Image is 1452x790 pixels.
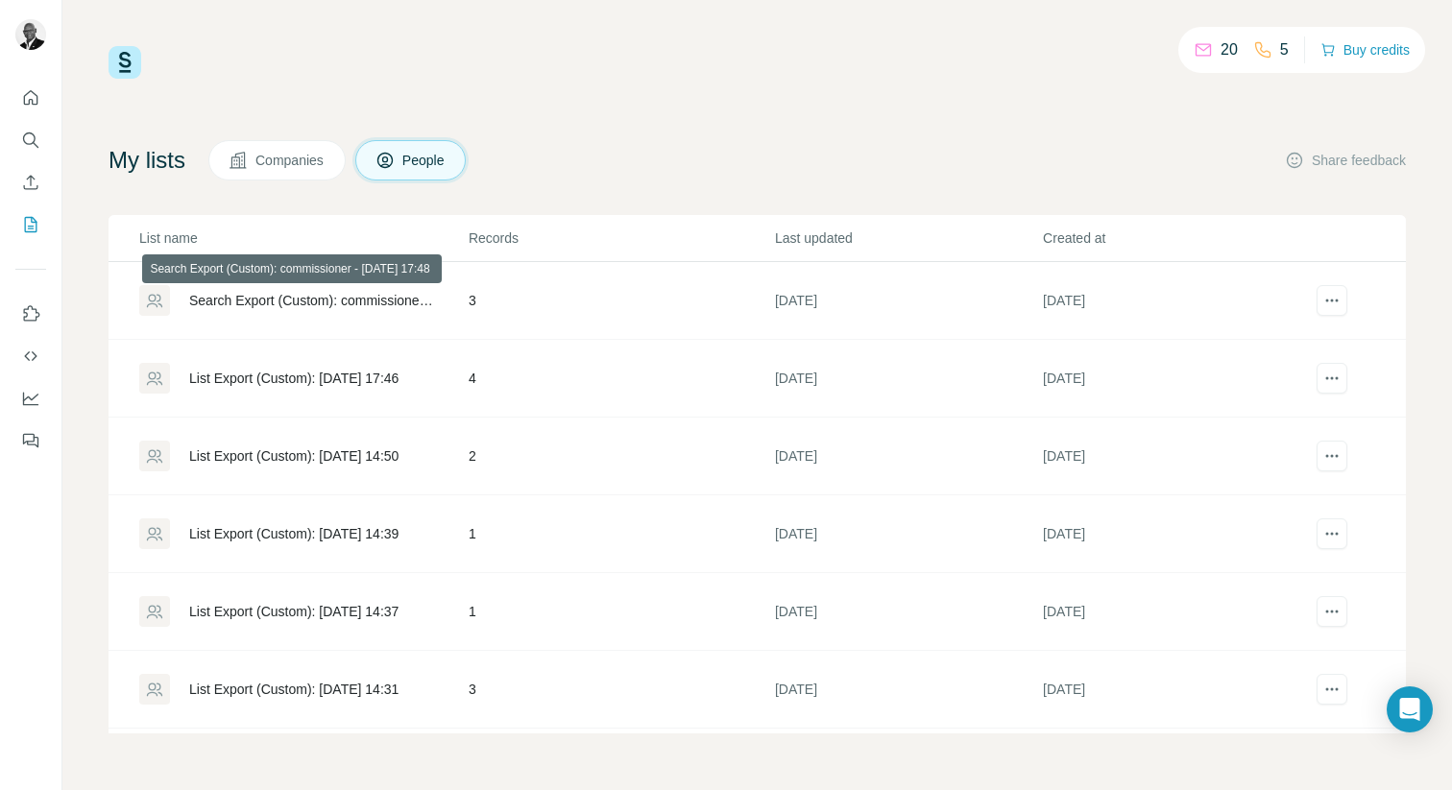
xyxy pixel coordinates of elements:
[1042,573,1310,651] td: [DATE]
[1317,596,1347,627] button: actions
[1280,38,1289,61] p: 5
[774,651,1042,729] td: [DATE]
[189,524,399,543] div: List Export (Custom): [DATE] 14:39
[1042,495,1310,573] td: [DATE]
[189,369,399,388] div: List Export (Custom): [DATE] 17:46
[15,381,46,416] button: Dashboard
[1387,686,1433,732] div: Open Intercom Messenger
[15,339,46,373] button: Use Surfe API
[774,495,1042,573] td: [DATE]
[15,165,46,200] button: Enrich CSV
[139,228,467,248] p: List name
[774,340,1042,418] td: [DATE]
[1317,285,1347,316] button: actions
[1317,363,1347,394] button: actions
[774,262,1042,340] td: [DATE]
[15,423,46,458] button: Feedback
[15,123,46,157] button: Search
[402,151,447,170] span: People
[1042,418,1310,495] td: [DATE]
[15,297,46,331] button: Use Surfe on LinkedIn
[15,19,46,50] img: Avatar
[189,602,399,621] div: List Export (Custom): [DATE] 14:37
[1043,228,1309,248] p: Created at
[109,46,141,79] img: Surfe Logo
[468,418,774,495] td: 2
[469,228,773,248] p: Records
[1317,674,1347,705] button: actions
[189,446,399,466] div: List Export (Custom): [DATE] 14:50
[468,495,774,573] td: 1
[255,151,326,170] span: Companies
[15,81,46,115] button: Quick start
[775,228,1041,248] p: Last updated
[1042,651,1310,729] td: [DATE]
[189,680,399,699] div: List Export (Custom): [DATE] 14:31
[1317,441,1347,471] button: actions
[1221,38,1238,61] p: 20
[468,340,774,418] td: 4
[468,573,774,651] td: 1
[468,262,774,340] td: 3
[1320,36,1410,63] button: Buy credits
[1285,151,1406,170] button: Share feedback
[468,651,774,729] td: 3
[774,573,1042,651] td: [DATE]
[774,418,1042,495] td: [DATE]
[15,207,46,242] button: My lists
[189,291,436,310] div: Search Export (Custom): commissioner - [DATE] 17:48
[1042,340,1310,418] td: [DATE]
[109,145,185,176] h4: My lists
[1042,262,1310,340] td: [DATE]
[1317,518,1347,549] button: actions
